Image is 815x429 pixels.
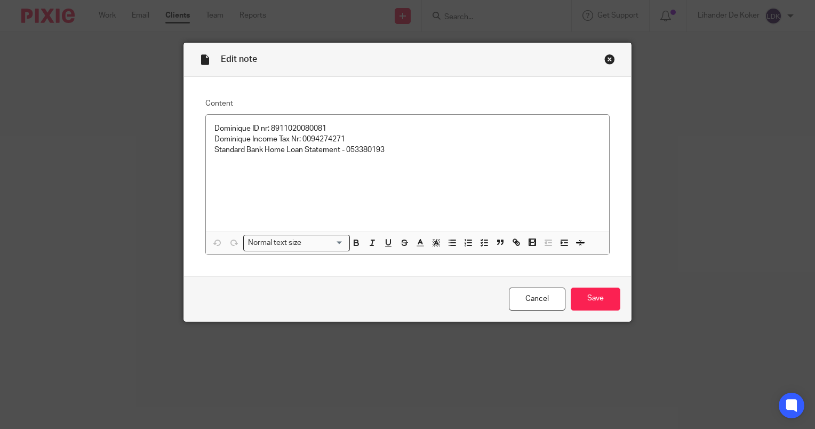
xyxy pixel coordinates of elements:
[305,237,343,249] input: Search for option
[214,134,601,145] p: Dominique Income Tax Nr: 0094274271
[571,288,620,311] input: Save
[509,288,565,311] a: Cancel
[604,54,615,65] div: Close this dialog window
[214,123,601,134] p: Dominique ID nr: 8911020080081
[214,145,601,155] p: Standard Bank Home Loan Statement - 053380193
[205,98,610,109] label: Content
[246,237,304,249] span: Normal text size
[243,235,350,251] div: Search for option
[221,55,257,63] span: Edit note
